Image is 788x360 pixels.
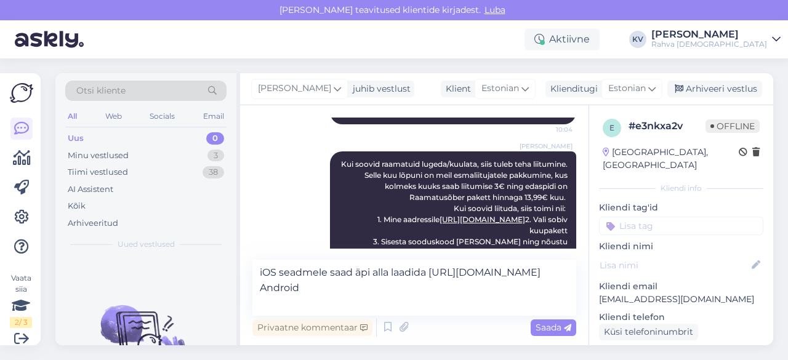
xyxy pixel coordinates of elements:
div: Tiimi vestlused [68,166,128,178]
p: [EMAIL_ADDRESS][DOMAIN_NAME] [599,293,763,306]
div: Minu vestlused [68,150,129,162]
p: Kliendi telefon [599,311,763,324]
div: Aktiivne [525,28,600,50]
div: 38 [203,166,224,178]
span: Luba [481,4,509,15]
p: Kliendi tag'id [599,201,763,214]
span: Estonian [481,82,519,95]
div: All [65,108,79,124]
div: [GEOGRAPHIC_DATA], [GEOGRAPHIC_DATA] [603,146,739,172]
div: Email [201,108,227,124]
div: # e3nkxa2v [629,119,706,134]
span: e [609,123,614,132]
span: Otsi kliente [76,84,126,97]
div: 3 [207,150,224,162]
span: Offline [706,119,760,133]
div: KV [629,31,646,48]
a: [PERSON_NAME]Rahva [DEMOGRAPHIC_DATA] [651,30,781,49]
span: 10:04 [526,125,573,134]
span: [PERSON_NAME] [520,142,573,151]
span: Estonian [608,82,646,95]
input: Lisa tag [599,217,763,235]
div: [PERSON_NAME] [651,30,767,39]
div: Web [103,108,124,124]
div: Klient [441,82,471,95]
div: Rahva [DEMOGRAPHIC_DATA] [651,39,767,49]
div: Uus [68,132,84,145]
span: Saada [536,322,571,333]
input: Lisa nimi [600,258,749,272]
div: Klienditugi [545,82,598,95]
div: Socials [147,108,177,124]
div: Vaata siia [10,273,32,328]
span: [PERSON_NAME] [258,82,331,95]
div: Küsi telefoninumbrit [599,324,698,340]
div: 0 [206,132,224,145]
div: Kõik [68,200,86,212]
a: [URL][DOMAIN_NAME] [440,215,525,224]
div: Kliendi info [599,183,763,194]
p: Kliendi email [599,280,763,293]
span: Kui soovid raamatuid lugeda/kuulata, siis tuleb teha liitumine. Selle kuu lõpuni on meil esmaliit... [341,159,569,279]
textarea: iOS seadmele saad äpi alla laadida [URL][DOMAIN_NAME] Android [252,260,576,316]
div: juhib vestlust [348,82,411,95]
img: Askly Logo [10,83,33,103]
p: Kliendi nimi [599,240,763,253]
div: Arhiveeri vestlus [667,81,762,97]
div: AI Assistent [68,183,113,196]
div: Privaatne kommentaar [252,319,372,336]
div: Arhiveeritud [68,217,118,230]
span: Uued vestlused [118,239,175,250]
div: 2 / 3 [10,317,32,328]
